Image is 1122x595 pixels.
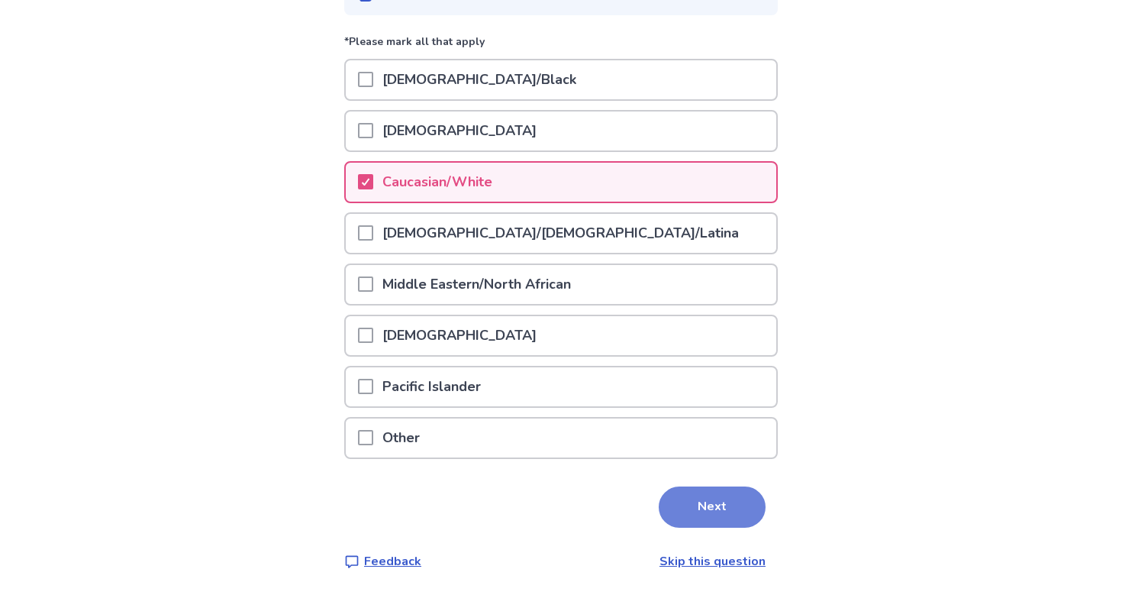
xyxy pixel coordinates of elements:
a: Skip this question [659,553,766,570]
p: [DEMOGRAPHIC_DATA]/Black [373,60,585,99]
p: Caucasian/White [373,163,501,202]
p: *Please mark all that apply [344,34,778,59]
p: Feedback [364,552,421,571]
p: Other [373,419,429,458]
p: [DEMOGRAPHIC_DATA]/[DEMOGRAPHIC_DATA]/Latina [373,214,748,253]
button: Next [659,487,766,528]
a: Feedback [344,552,421,571]
p: [DEMOGRAPHIC_DATA] [373,112,546,150]
p: [DEMOGRAPHIC_DATA] [373,316,546,355]
p: Pacific Islander [373,367,490,406]
p: Middle Eastern/North African [373,265,580,304]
